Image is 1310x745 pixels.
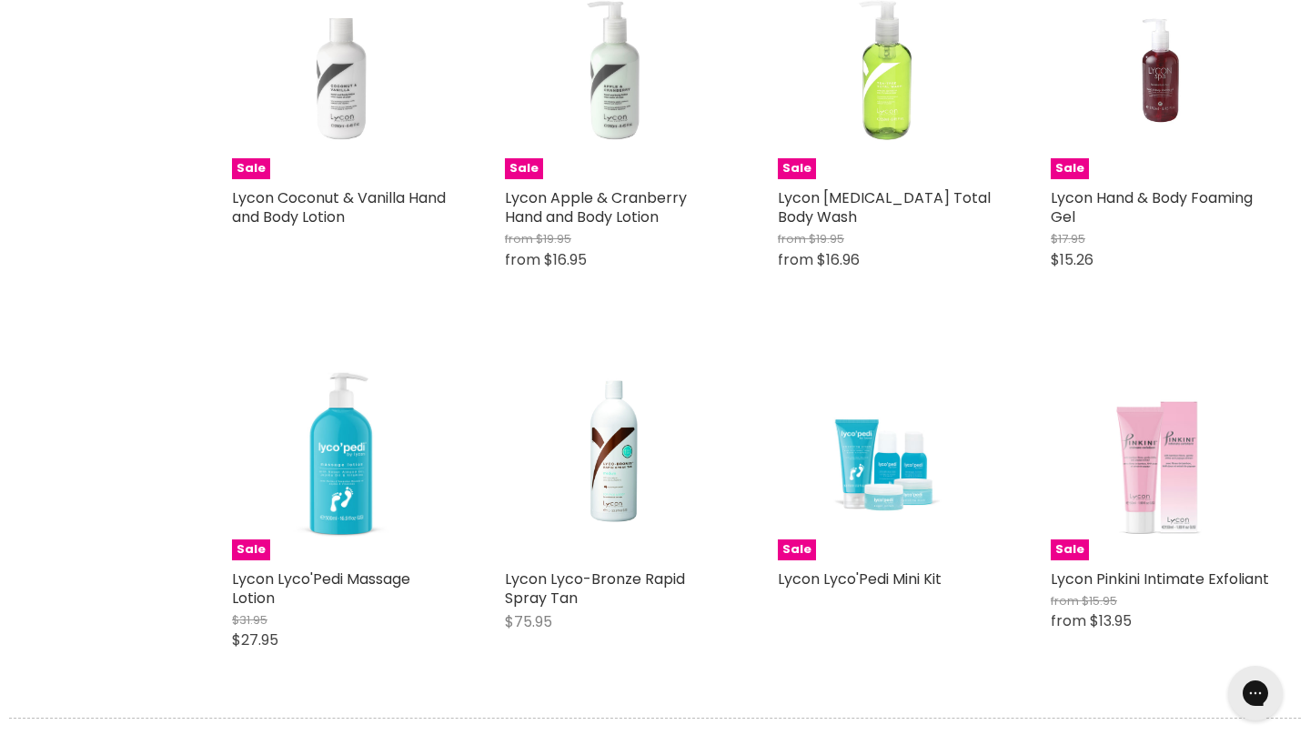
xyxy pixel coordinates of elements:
img: Lycon Lyco'Pedi Mini Kit [778,342,996,560]
span: $75.95 [505,611,552,632]
a: Lycon Lyco-Bronze Rapid Spray Tan [505,569,685,609]
a: Lycon [MEDICAL_DATA] Total Body Wash [778,187,991,227]
a: Lycon Pinkini Intimate Exfoliant [1051,569,1269,589]
img: Lycon Lyco-Bronze Rapid Spray Tan [541,342,687,560]
span: $27.95 [232,629,278,650]
a: Lycon Lyco'Pedi Mini KitSale [778,342,996,560]
span: Sale [778,539,816,560]
iframe: Gorgias live chat messenger [1219,659,1292,727]
span: $15.26 [1051,249,1093,270]
span: Sale [232,158,270,179]
span: $17.95 [1051,230,1085,247]
span: $31.95 [232,611,267,629]
a: Lycon Coconut & Vanilla Hand and Body Lotion [232,187,446,227]
span: from [505,230,533,247]
a: Lycon Apple & Cranberry Hand and Body Lotion [505,187,687,227]
a: Lycon Lyco'Pedi Massage Lotion [232,569,410,609]
span: Sale [778,158,816,179]
span: $16.96 [817,249,860,270]
a: Lycon Lyco-Bronze Rapid Spray Tan [505,342,723,560]
span: from [1051,610,1086,631]
span: $19.95 [536,230,571,247]
a: Lycon Pinkini Intimate ExfoliantSale [1051,342,1269,560]
span: $19.95 [809,230,844,247]
span: Sale [232,539,270,560]
img: Lycon Pinkini Intimate Exfoliant [1051,342,1269,560]
a: Lycon Hand & Body Foaming Gel [1051,187,1253,227]
span: from [505,249,540,270]
span: Sale [1051,539,1089,560]
img: Lycon Lyco'Pedi Massage Lotion [232,342,450,560]
span: $15.95 [1082,592,1117,609]
a: Lycon Lyco'Pedi Mini Kit [778,569,942,589]
span: $13.95 [1090,610,1132,631]
a: Lycon Lyco'Pedi Massage LotionSale [232,342,450,560]
span: Sale [1051,158,1089,179]
span: from [1051,592,1079,609]
span: $16.95 [544,249,587,270]
span: from [778,249,813,270]
span: Sale [505,158,543,179]
span: from [778,230,806,247]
